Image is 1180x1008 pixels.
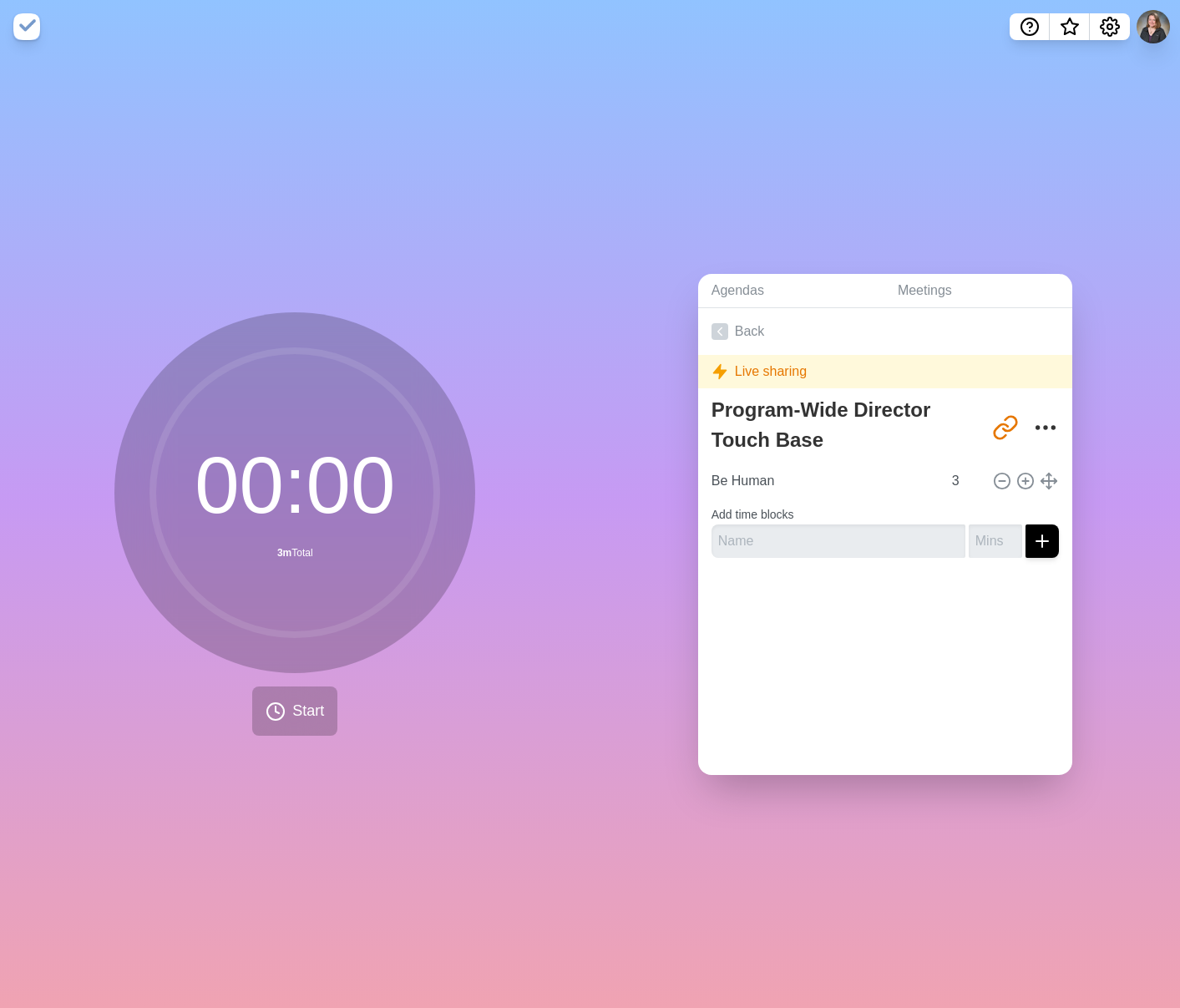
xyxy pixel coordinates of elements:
label: Add time blocks [712,508,794,521]
button: Share link [989,411,1022,444]
img: timeblocks logo [13,13,40,40]
button: What’s new [1050,13,1090,40]
a: Back [698,308,1072,355]
input: Mins [969,524,1022,558]
span: Start [292,700,324,722]
input: Mins [945,464,985,498]
input: Name [705,464,942,498]
a: Agendas [698,274,884,308]
div: Live sharing [698,355,1072,388]
button: Start [252,686,337,736]
button: Settings [1090,13,1130,40]
button: More [1029,411,1062,444]
input: Name [712,524,965,558]
a: Meetings [884,274,1072,308]
button: Help [1010,13,1050,40]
